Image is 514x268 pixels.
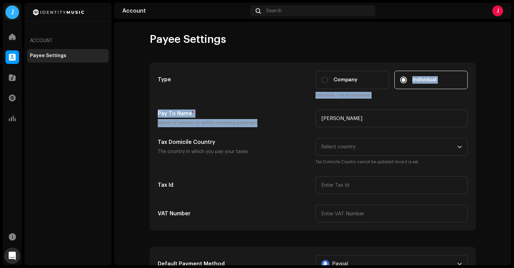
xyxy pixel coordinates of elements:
[122,8,247,14] div: Account
[321,144,356,149] span: Select country
[158,148,310,156] p: The country in which you pay your taxes
[321,138,457,155] span: Select country
[315,158,468,165] small: Tax Domicile Country cannot be updated once it is set.
[158,138,310,146] h5: Tax Domicile Country
[492,5,503,16] div: J
[315,205,468,222] input: Enter VAT Number
[158,210,310,218] h5: VAT Number
[158,119,310,127] p: Name of person or entity receiving payment
[315,110,468,127] input: Enter name
[457,138,462,155] div: dropdown trigger
[27,49,109,63] re-m-nav-item: Payee Settings
[333,76,357,84] span: Company
[5,5,19,19] div: J
[150,33,226,46] span: Payee Settings
[4,248,20,264] div: Open Intercom Messenger
[412,76,436,84] span: Individual
[315,92,468,99] small: Individual - not incorporated.
[158,110,310,118] h5: Pay To Name
[315,176,468,194] input: Enter Tax Id
[158,260,310,268] h5: Default Payment Method
[158,76,310,84] h5: Type
[266,8,282,14] span: Search
[30,53,66,58] div: Payee Settings
[158,181,310,189] h5: Tax Id
[27,33,109,49] re-a-nav-header: Account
